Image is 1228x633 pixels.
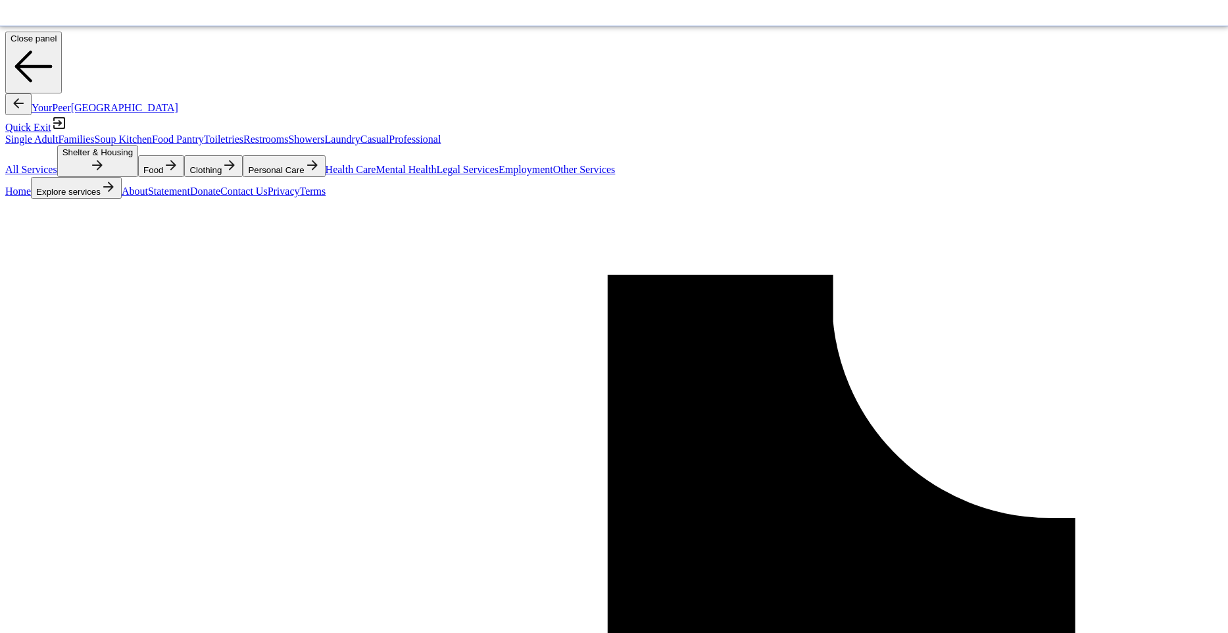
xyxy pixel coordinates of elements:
[11,34,57,43] span: Close panel
[184,155,243,177] button: Clothing
[288,134,324,145] a: Showers
[553,164,616,175] a: Other Services
[190,186,220,197] a: Donate
[148,186,190,197] a: Statement
[248,165,304,175] span: Personal Care
[31,177,122,199] button: Explore services
[300,186,326,197] a: Terms
[71,102,178,113] span: [GEOGRAPHIC_DATA]
[5,122,51,133] span: Quick Exit
[32,102,178,113] a: YourPeer[GEOGRAPHIC_DATA]
[389,134,441,145] a: Professional
[152,134,204,145] a: Food Pantry
[436,164,499,175] a: Legal Services
[5,32,62,93] button: Close panel
[360,134,389,145] a: Casual
[5,134,58,145] a: Single Adult
[5,186,31,197] a: Home
[57,145,138,177] button: Shelter & Housing
[189,165,222,175] span: Clothing
[5,122,67,133] a: Quick Exit
[243,155,325,177] button: Personal Care
[499,164,553,175] a: Employment
[58,134,94,145] a: Families
[143,165,163,175] span: Food
[95,134,153,145] a: Soup Kitchen
[243,134,288,145] a: Restrooms
[268,186,300,197] a: Privacy
[326,164,376,175] a: Health Care
[138,155,184,177] button: Food
[220,186,268,197] a: Contact Us
[376,164,436,175] a: Mental Health
[204,134,243,145] a: Toiletries
[32,102,71,113] span: YourPeer
[5,164,57,175] a: All Services
[122,186,148,197] a: About
[325,134,360,145] a: Laundry
[62,147,133,157] span: Shelter & Housing
[36,187,101,197] span: Explore services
